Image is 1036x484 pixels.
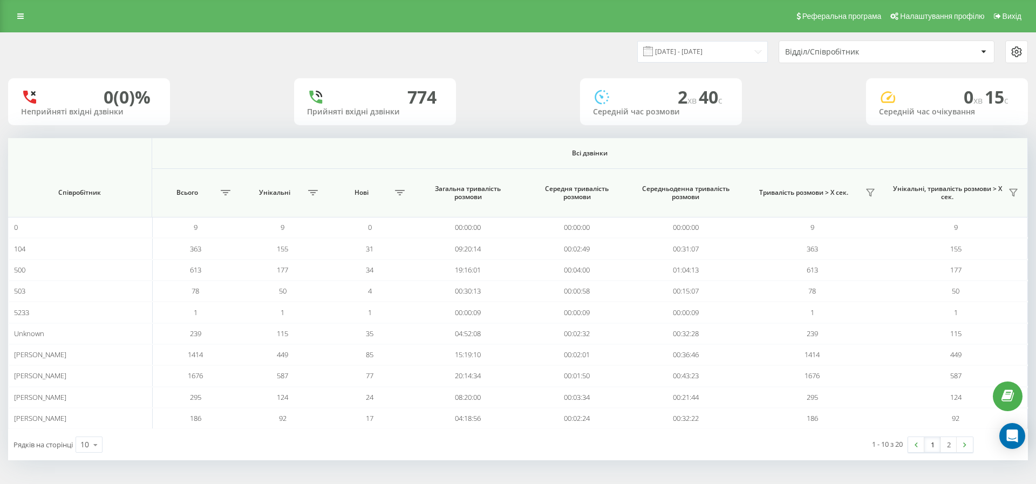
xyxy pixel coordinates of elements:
[807,244,818,254] span: 363
[366,329,373,338] span: 35
[190,392,201,402] span: 295
[1003,12,1021,21] span: Вихід
[746,188,862,197] span: Тривалість розмови > Х сек.
[807,265,818,275] span: 613
[872,439,903,449] div: 1 - 10 з 20
[950,329,962,338] span: 115
[807,392,818,402] span: 295
[277,329,288,338] span: 115
[950,392,962,402] span: 124
[413,302,522,323] td: 00:00:09
[522,344,631,365] td: 00:02:01
[366,371,373,380] span: 77
[277,350,288,359] span: 449
[80,439,89,450] div: 10
[190,244,201,254] span: 363
[368,286,372,296] span: 4
[413,344,522,365] td: 15:19:10
[277,392,288,402] span: 124
[631,344,740,365] td: 00:36:46
[277,371,288,380] span: 587
[631,408,740,429] td: 00:32:22
[366,265,373,275] span: 34
[522,260,631,281] td: 00:04:00
[522,365,631,386] td: 00:01:50
[14,413,66,423] span: [PERSON_NAME]
[952,286,959,296] span: 50
[368,308,372,317] span: 1
[413,260,522,281] td: 19:16:01
[332,188,392,197] span: Нові
[413,238,522,259] td: 09:20:14
[940,437,957,452] a: 2
[190,329,201,338] span: 239
[192,286,199,296] span: 78
[20,188,139,197] span: Співробітник
[807,413,818,423] span: 186
[413,387,522,408] td: 08:20:00
[889,185,1005,201] span: Унікальні, тривалість розмови > Х сек.
[522,387,631,408] td: 00:03:34
[952,413,959,423] span: 92
[805,350,820,359] span: 1414
[642,185,730,201] span: Середньоденна тривалість розмови
[950,371,962,380] span: 587
[950,350,962,359] span: 449
[631,323,740,344] td: 00:32:28
[810,222,814,232] span: 9
[950,265,962,275] span: 177
[407,87,437,107] div: 774
[104,87,151,107] div: 0 (0)%
[277,244,288,254] span: 155
[964,85,985,108] span: 0
[810,308,814,317] span: 1
[368,222,372,232] span: 0
[190,265,201,275] span: 613
[194,308,197,317] span: 1
[808,286,816,296] span: 78
[687,94,699,106] span: хв
[14,350,66,359] span: [PERSON_NAME]
[244,188,305,197] span: Унікальні
[699,85,723,108] span: 40
[985,85,1008,108] span: 15
[1004,94,1008,106] span: c
[14,222,18,232] span: 0
[954,222,958,232] span: 9
[950,244,962,254] span: 155
[718,94,723,106] span: c
[785,47,914,57] div: Відділ/Співробітник
[413,281,522,302] td: 00:30:13
[413,217,522,238] td: 00:00:00
[158,188,218,197] span: Всього
[802,12,882,21] span: Реферальна програма
[522,302,631,323] td: 00:00:09
[805,371,820,380] span: 1676
[413,323,522,344] td: 04:52:08
[424,185,512,201] span: Загальна тривалість розмови
[413,408,522,429] td: 04:18:56
[973,94,985,106] span: хв
[631,238,740,259] td: 00:31:07
[14,329,44,338] span: Unknown
[281,308,284,317] span: 1
[366,392,373,402] span: 24
[631,260,740,281] td: 01:04:13
[413,365,522,386] td: 20:14:34
[201,149,979,158] span: Всі дзвінки
[281,222,284,232] span: 9
[14,244,25,254] span: 104
[522,408,631,429] td: 00:02:24
[279,286,287,296] span: 50
[14,265,25,275] span: 500
[366,413,373,423] span: 17
[14,286,25,296] span: 503
[631,217,740,238] td: 00:00:00
[924,437,940,452] a: 1
[533,185,621,201] span: Середня тривалість розмови
[522,281,631,302] td: 00:00:58
[190,413,201,423] span: 186
[631,302,740,323] td: 00:00:09
[999,423,1025,449] div: Open Intercom Messenger
[14,308,29,317] span: 5233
